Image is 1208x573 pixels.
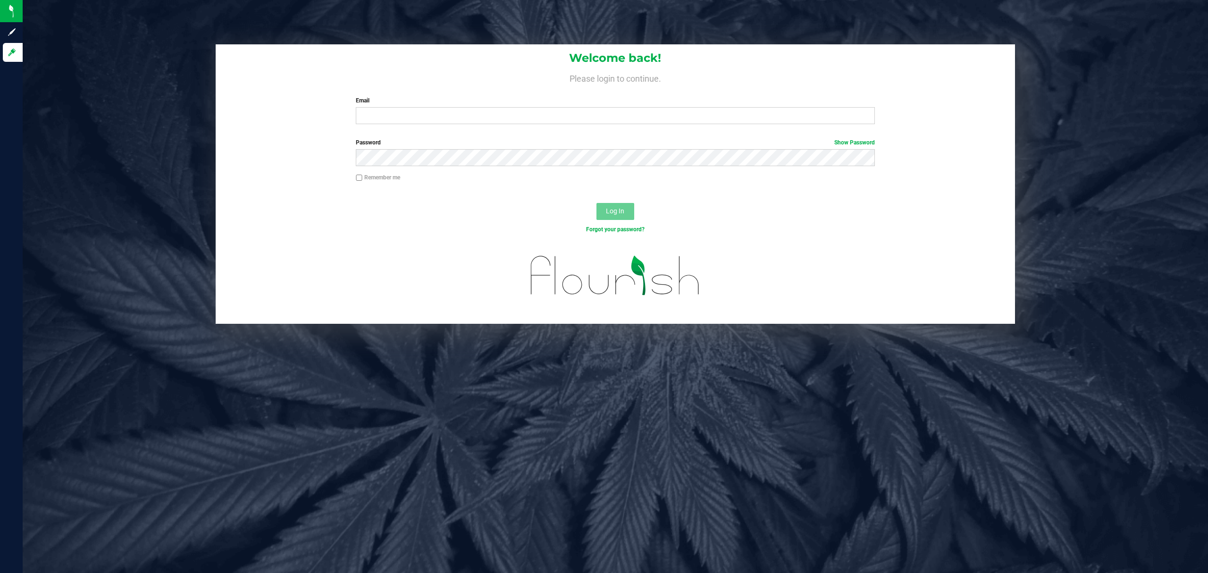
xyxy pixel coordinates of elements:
a: Forgot your password? [586,226,645,233]
h1: Welcome back! [216,52,1015,64]
h4: Please login to continue. [216,72,1015,83]
inline-svg: Sign up [7,27,17,37]
input: Remember me [356,175,362,181]
label: Email [356,96,875,105]
img: flourish_logo.svg [515,244,715,308]
span: Log In [606,207,624,215]
span: Password [356,139,381,146]
inline-svg: Log in [7,48,17,57]
label: Remember me [356,173,400,182]
button: Log In [596,203,634,220]
a: Show Password [834,139,875,146]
